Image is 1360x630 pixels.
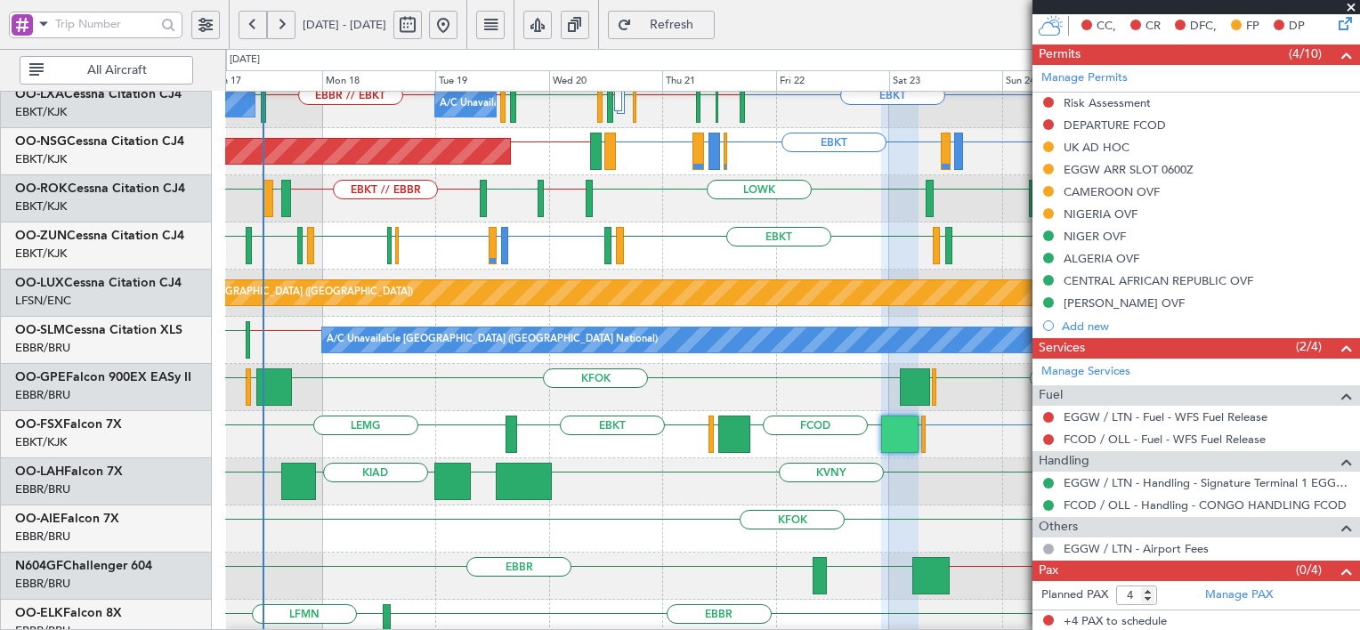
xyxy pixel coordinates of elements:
[1064,162,1194,177] div: EGGW ARR SLOT 0600Z
[303,17,386,33] span: [DATE] - [DATE]
[15,230,67,242] span: OO-ZUN
[1296,561,1322,579] span: (0/4)
[635,19,708,31] span: Refresh
[1064,409,1267,424] a: EGGW / LTN - Fuel - WFS Fuel Release
[322,70,435,92] div: Mon 18
[20,56,193,85] button: All Aircraft
[1246,18,1259,36] span: FP
[1064,140,1129,155] div: UK AD HOC
[549,70,662,92] div: Wed 20
[15,513,119,525] a: OO-AIEFalcon 7X
[15,88,64,101] span: OO-LXA
[1002,70,1115,92] div: Sun 24
[1289,18,1305,36] span: DP
[1064,273,1253,288] div: CENTRAL AFRICAN REPUBLIC OVF
[1039,385,1063,406] span: Fuel
[15,277,64,289] span: OO-LUX
[15,560,63,572] span: N604GF
[1041,69,1128,87] a: Manage Permits
[1039,44,1081,65] span: Permits
[1064,295,1185,311] div: [PERSON_NAME] OVF
[15,230,184,242] a: OO-ZUNCessna Citation CJ4
[15,88,182,101] a: OO-LXACessna Citation CJ4
[1064,95,1151,110] div: Risk Assessment
[440,91,514,117] div: A/C Unavailable
[15,513,61,525] span: OO-AIE
[15,371,66,384] span: OO-GPE
[15,324,182,336] a: OO-SLMCessna Citation XLS
[15,324,65,336] span: OO-SLM
[55,11,156,37] input: Trip Number
[1205,586,1273,604] a: Manage PAX
[1064,184,1160,199] div: CAMEROON OVF
[889,70,1002,92] div: Sat 23
[1289,44,1322,63] span: (4/10)
[15,418,63,431] span: OO-FSX
[1039,338,1085,359] span: Services
[15,418,122,431] a: OO-FSXFalcon 7X
[15,560,152,572] a: N604GFChallenger 604
[1064,206,1137,222] div: NIGERIA OVF
[15,481,70,497] a: EBBR/BRU
[327,327,658,353] div: A/C Unavailable [GEOGRAPHIC_DATA] ([GEOGRAPHIC_DATA] National)
[15,182,68,195] span: OO-ROK
[1041,586,1108,604] label: Planned PAX
[15,151,67,167] a: EBKT/KJK
[15,465,123,478] a: OO-LAHFalcon 7X
[15,277,182,289] a: OO-LUXCessna Citation CJ4
[15,293,71,309] a: LFSN/ENC
[1064,432,1266,447] a: FCOD / OLL - Fuel - WFS Fuel Release
[15,135,67,148] span: OO-NSG
[15,465,64,478] span: OO-LAH
[1190,18,1217,36] span: DFC,
[1064,541,1209,556] a: EGGW / LTN - Airport Fees
[1296,337,1322,356] span: (2/4)
[15,182,185,195] a: OO-ROKCessna Citation CJ4
[15,529,70,545] a: EBBR/BRU
[1041,363,1130,381] a: Manage Services
[1064,475,1351,490] a: EGGW / LTN - Handling - Signature Terminal 1 EGGW / LTN
[15,198,67,214] a: EBKT/KJK
[15,135,184,148] a: OO-NSGCessna Citation CJ4
[15,434,67,450] a: EBKT/KJK
[133,279,413,306] div: Planned Maint [GEOGRAPHIC_DATA] ([GEOGRAPHIC_DATA])
[208,70,321,92] div: Sun 17
[15,576,70,592] a: EBBR/BRU
[15,607,122,619] a: OO-ELKFalcon 8X
[230,52,260,68] div: [DATE]
[15,104,67,120] a: EBKT/KJK
[608,11,715,39] button: Refresh
[1062,319,1351,334] div: Add new
[1039,517,1078,537] span: Others
[1039,451,1089,472] span: Handling
[1064,251,1139,266] div: ALGERIA OVF
[15,340,70,356] a: EBBR/BRU
[47,64,187,77] span: All Aircraft
[1097,18,1116,36] span: CC,
[1145,18,1161,36] span: CR
[15,246,67,262] a: EBKT/KJK
[15,607,63,619] span: OO-ELK
[662,70,775,92] div: Thu 21
[776,70,889,92] div: Fri 22
[1064,229,1126,244] div: NIGER OVF
[15,371,191,384] a: OO-GPEFalcon 900EX EASy II
[1064,117,1166,133] div: DEPARTURE FCOD
[1064,497,1347,513] a: FCOD / OLL - Handling - CONGO HANDLING FCOD
[15,387,70,403] a: EBBR/BRU
[1039,561,1058,581] span: Pax
[435,70,548,92] div: Tue 19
